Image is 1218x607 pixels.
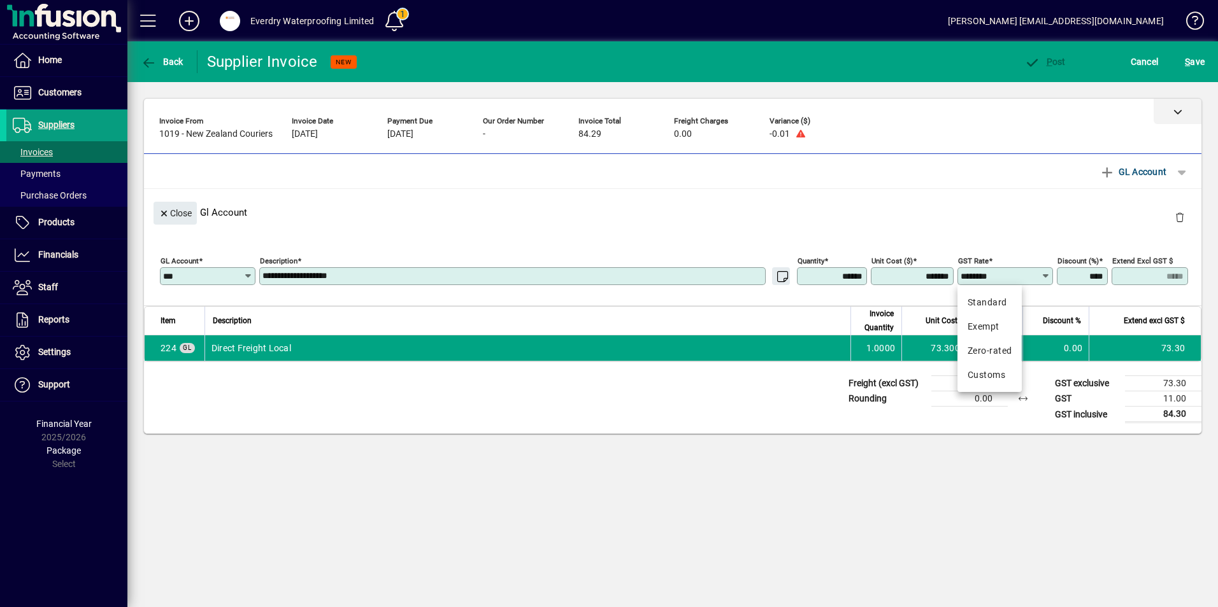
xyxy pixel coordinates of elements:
div: Customs [968,368,1012,382]
td: Direct Freight Local [204,335,850,361]
button: Cancel [1128,50,1162,73]
app-page-header-button: Back [127,50,197,73]
td: 0.00 [931,376,1008,391]
span: Staff [38,282,58,292]
span: P [1047,57,1052,67]
button: Post [1021,50,1069,73]
span: Suppliers [38,120,75,130]
a: Staff [6,272,127,303]
span: 1019 - New Zealand Couriers [159,129,273,139]
div: Gl Account [144,189,1201,235]
span: Direct Freight Local [161,342,176,354]
span: NEW [336,58,352,66]
span: Reports [38,314,69,324]
button: Delete [1164,202,1195,232]
div: Exempt [968,320,1012,333]
span: GL [183,344,192,351]
span: Customers [38,87,82,97]
mat-option: Zero-rated [957,338,1022,363]
mat-label: Description [260,256,297,265]
span: Purchase Orders [13,190,87,200]
a: Knowledge Base [1177,3,1202,44]
button: GL Account [1093,160,1173,183]
mat-label: GST rate [958,256,989,265]
td: 0.00 [1022,335,1089,361]
td: 73.30 [1089,335,1201,361]
span: S [1185,57,1190,67]
mat-option: Exempt [957,314,1022,338]
span: Cancel [1131,52,1159,72]
td: 11.00 [1125,391,1201,407]
a: Customers [6,77,127,109]
button: Add [169,10,210,32]
span: Payments [13,169,61,179]
span: Description [213,314,252,328]
mat-option: Standard [957,290,1022,314]
mat-option: Customs [957,363,1022,387]
span: Support [38,379,70,389]
td: GST exclusive [1049,376,1125,391]
div: Standard [968,296,1012,309]
span: [DATE] [292,129,318,139]
span: Package [47,445,81,456]
span: 0.00 [674,129,692,139]
span: -0.01 [770,129,790,139]
span: Financials [38,249,78,260]
td: Rounding [842,391,931,407]
span: ave [1185,52,1205,72]
a: Invoices [6,141,127,163]
mat-label: Unit Cost ($) [871,256,913,265]
button: Back [138,50,187,73]
app-page-header-button: Close [150,207,200,218]
mat-label: GL Account [161,256,199,265]
span: Invoice Quantity [859,307,894,335]
mat-label: Discount (%) [1057,256,1099,265]
a: Financials [6,239,127,271]
div: Supplier Invoice [207,52,318,72]
span: Products [38,217,75,227]
span: [DATE] [387,129,413,139]
button: Save [1182,50,1208,73]
a: Home [6,45,127,76]
span: - [483,129,485,139]
mat-label: Quantity [798,256,824,265]
span: Invoices [13,147,53,157]
a: Payments [6,163,127,185]
td: 73.3000 [901,335,971,361]
span: Settings [38,347,71,357]
div: Zero-rated [968,344,1012,358]
span: Home [38,55,62,65]
td: 84.30 [1125,407,1201,422]
span: ost [1024,57,1066,67]
span: 84.29 [578,129,601,139]
a: Reports [6,304,127,336]
td: GST [1049,391,1125,407]
span: Unit Cost $ [926,314,964,328]
span: Financial Year [36,419,92,429]
span: Item [161,314,176,328]
span: Close [159,203,192,224]
button: Close [154,202,197,225]
td: GST inclusive [1049,407,1125,422]
div: [PERSON_NAME] [EMAIL_ADDRESS][DOMAIN_NAME] [948,11,1164,31]
span: GL Account [1100,162,1166,182]
td: 1.0000 [850,335,901,361]
span: Back [141,57,183,67]
span: Discount % [1043,314,1081,328]
app-page-header-button: Delete [1164,211,1195,223]
a: Purchase Orders [6,185,127,206]
td: 73.30 [1125,376,1201,391]
mat-label: Extend excl GST $ [1112,256,1173,265]
td: 0.00 [931,391,1008,407]
span: Extend excl GST $ [1124,314,1185,328]
div: Everdry Waterproofing Limited [250,11,374,31]
button: Profile [210,10,250,32]
td: Freight (excl GST) [842,376,931,391]
a: Products [6,207,127,239]
a: Settings [6,337,127,368]
a: Support [6,369,127,401]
